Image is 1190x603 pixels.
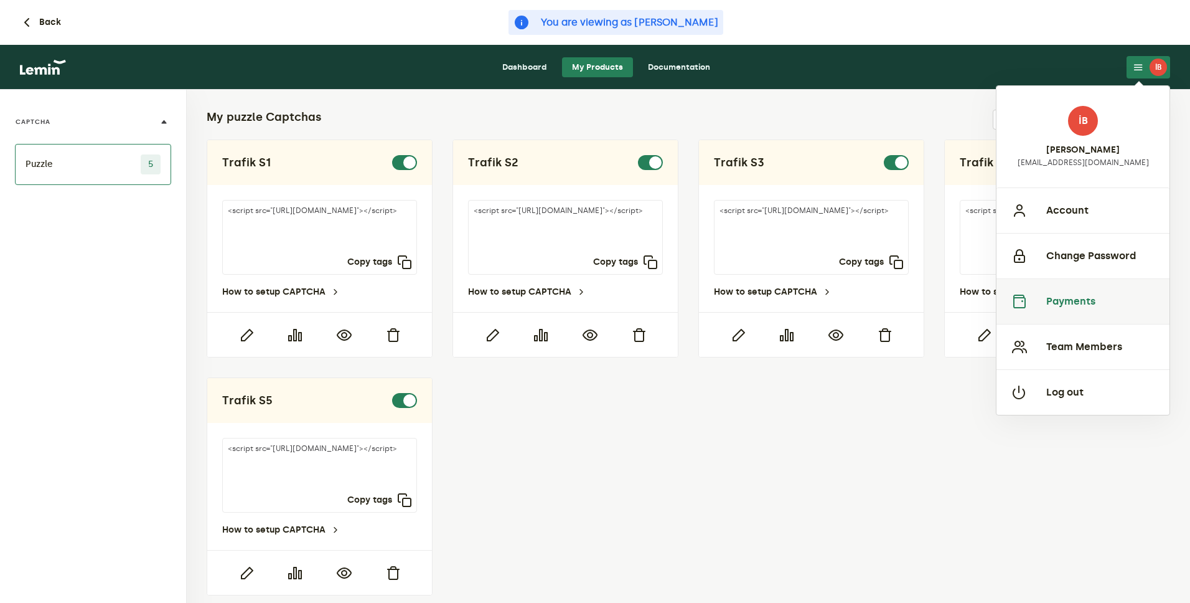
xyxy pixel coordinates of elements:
[19,15,61,30] button: Back
[996,233,1169,278] button: Change Password
[996,369,1169,415] button: Log out
[1150,59,1167,76] div: İB
[1127,56,1170,78] button: İB
[468,287,586,297] a: How to setup CAPTCHA
[714,287,832,297] a: How to setup CAPTCHA
[347,255,412,270] button: Copy tags
[492,57,557,77] a: Dashboard
[960,155,1010,170] h2: Trafik S4
[347,493,412,508] button: Copy tags
[222,155,271,170] h2: Trafik S1
[207,110,322,125] h2: My puzzle Captchas
[562,57,633,77] a: My Products
[541,15,718,30] span: You are viewing as [PERSON_NAME]
[1046,145,1120,155] h4: [PERSON_NAME]
[839,255,904,270] button: Copy tags
[996,278,1169,324] button: Payments
[16,117,50,127] label: CAPTCHA
[1018,158,1149,168] p: [EMAIL_ADDRESS][DOMAIN_NAME]
[141,154,161,174] span: 5
[222,525,340,535] a: How to setup CAPTCHA
[1068,106,1098,136] div: İB
[638,57,720,77] a: Documentation
[714,155,764,170] h2: Trafik S3
[15,100,171,145] button: CAPTCHA
[222,393,273,408] h2: Trafik S5
[996,324,1169,369] button: Team Members
[593,255,658,270] button: Copy tags
[996,188,1169,233] button: Account
[222,287,340,297] a: How to setup CAPTCHA
[20,60,66,75] img: logo
[15,144,171,185] li: Puzzle
[993,110,1095,130] input: Search
[960,287,1078,297] a: How to setup CAPTCHA
[996,85,1170,415] div: İB
[468,155,518,170] h2: Trafik S2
